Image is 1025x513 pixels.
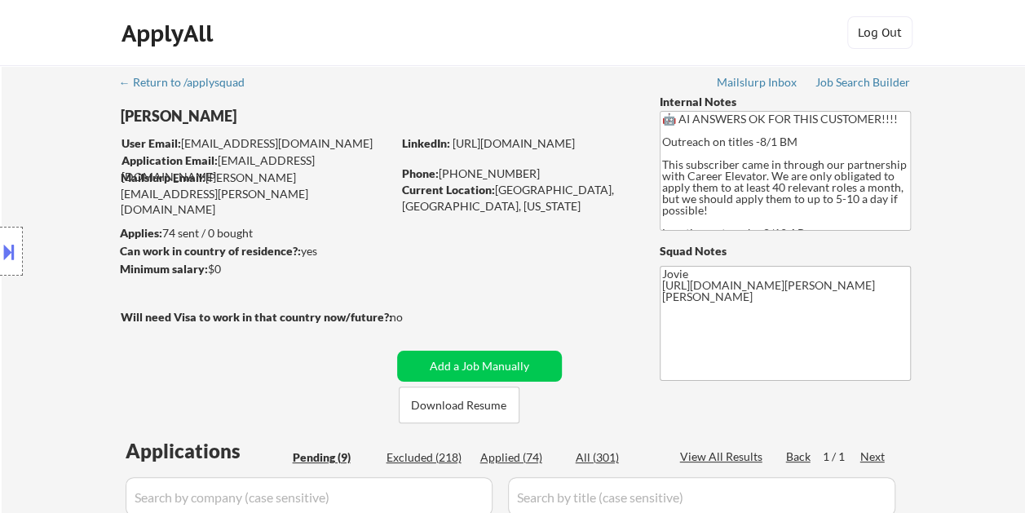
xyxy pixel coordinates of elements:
button: Download Resume [399,387,519,423]
div: Applied (74) [480,449,562,466]
div: 1 / 1 [823,449,860,465]
div: [PHONE_NUMBER] [402,166,633,182]
div: Squad Notes [660,243,911,259]
div: ← Return to /applysquad [119,77,260,88]
button: Log Out [847,16,912,49]
div: Job Search Builder [815,77,911,88]
a: Mailslurp Inbox [717,76,798,92]
strong: Phone: [402,166,439,180]
div: Mailslurp Inbox [717,77,798,88]
a: [URL][DOMAIN_NAME] [453,136,575,150]
div: no [390,309,436,325]
div: ApplyAll [121,20,218,47]
div: Next [860,449,886,465]
div: View All Results [680,449,767,465]
a: Job Search Builder [815,76,911,92]
strong: Current Location: [402,183,495,197]
div: Applications [126,441,287,461]
strong: LinkedIn: [402,136,450,150]
div: [GEOGRAPHIC_DATA], [GEOGRAPHIC_DATA], [US_STATE] [402,182,633,214]
button: Add a Job Manually [397,351,562,382]
div: Excluded (218) [387,449,468,466]
div: All (301) [576,449,657,466]
a: ← Return to /applysquad [119,76,260,92]
div: Pending (9) [293,449,374,466]
div: Internal Notes [660,94,911,110]
div: Back [786,449,812,465]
